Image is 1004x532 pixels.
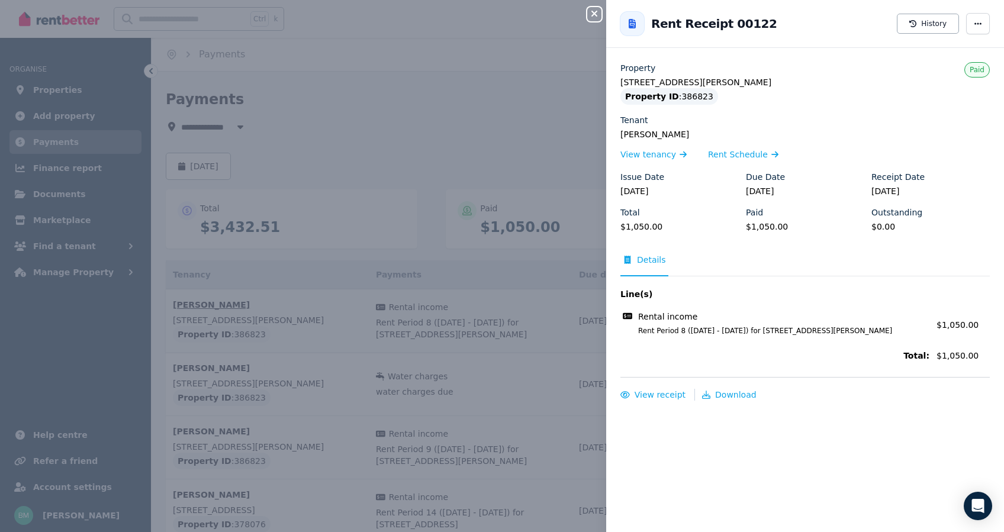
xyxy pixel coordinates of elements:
label: Outstanding [871,207,922,218]
legend: $1,050.00 [746,221,864,233]
nav: Tabs [620,254,990,276]
span: Total: [620,350,929,362]
span: Property ID [625,91,679,102]
label: Tenant [620,114,648,126]
span: Details [637,254,666,266]
span: $1,050.00 [937,350,990,362]
span: Paid [970,66,984,74]
legend: [DATE] [746,185,864,197]
legend: [STREET_ADDRESS][PERSON_NAME] [620,76,990,88]
legend: $0.00 [871,221,990,233]
span: Download [715,390,757,399]
legend: $1,050.00 [620,221,739,233]
h2: Rent Receipt 00122 [651,15,777,32]
span: View receipt [635,390,686,399]
label: Paid [746,207,763,218]
button: History [897,14,959,34]
div: Open Intercom Messenger [964,492,992,520]
label: Total [620,207,640,218]
span: Rent Period 8 ([DATE] - [DATE]) for [STREET_ADDRESS][PERSON_NAME] [624,326,929,336]
span: Rent Schedule [708,149,768,160]
span: Line(s) [620,288,929,300]
button: View receipt [620,389,686,401]
label: Property [620,62,655,74]
label: Due Date [746,171,785,183]
a: View tenancy [620,149,687,160]
label: Issue Date [620,171,664,183]
span: $1,050.00 [937,320,979,330]
a: Rent Schedule [708,149,778,160]
legend: [DATE] [871,185,990,197]
label: Receipt Date [871,171,925,183]
span: Rental income [638,311,697,323]
button: Download [702,389,757,401]
span: View tenancy [620,149,676,160]
legend: [PERSON_NAME] [620,128,990,140]
legend: [DATE] [620,185,739,197]
div: : 386823 [620,88,718,105]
